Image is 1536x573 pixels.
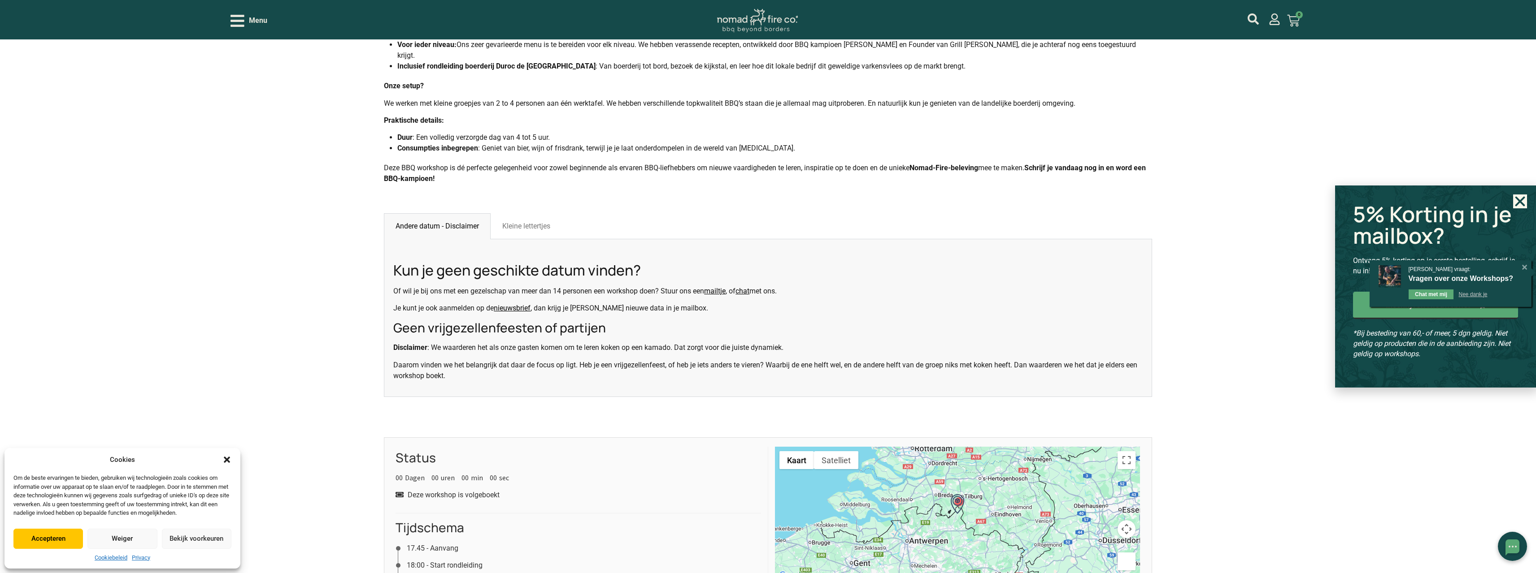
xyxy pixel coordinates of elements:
h3: Geen vrijgezellenfeesten of partijen [393,320,1143,336]
div: Andere datum - Disclaimer [384,213,491,239]
h2: 5% Korting in je mailbox? [1353,203,1518,246]
span: 00 [461,472,469,483]
button: Weergave op volledig scherm aan- of uitzetten [1118,451,1136,469]
p: Daarom vinden we het belangrijk dat daar de focus op ligt. Heb je een vrijgezellenfeest, of heb j... [393,360,1143,381]
a: mijn account [1269,13,1280,25]
button: Bedieningsopties voor de kaartweergave [1118,520,1136,538]
a: 0 [1276,9,1310,32]
li: : Een volledig verzorgde dag van 4 tot 5 uur. [397,132,1139,143]
li: : Geniet van bier, wijn of frisdrank, terwijl je je laat onderdompelen in de wereld van [MEDICAL_... [397,143,1139,154]
a: Close [1513,194,1527,208]
em: *Bij besteding van 60,- of meer, 5 dgn geldig. Niet geldig op producten die in de aanbieding zijn... [1353,329,1510,358]
div: Vragen over onze Workshops? [1408,273,1513,289]
img: Chat uitnodiging [1379,265,1401,288]
p: Je kunt je ook aanmelden op de , dan krijg je [PERSON_NAME] nieuwe data in je mailbox. [393,303,1143,314]
p: Deze workshop is volgeboekt [396,490,761,500]
button: Accepteren [13,529,83,549]
h3: Status [396,450,761,465]
a: Inschrijven Nieuwsbrief [1353,292,1518,319]
a: chat [735,287,749,295]
button: Bekijk voorkeuren [162,529,231,549]
strong: Voor ieder niveau: [397,40,457,49]
li: Ons zeer gevarieerde menu is te bereiden voor elk niveau. We hebben verassende recepten, ontwikke... [397,39,1139,61]
a: mailtje [704,287,726,295]
p: : We waarderen het als onze gasten komen om te leren koken op een kamado. Dat zorgt voor die juis... [393,342,1143,353]
span: min [471,472,483,483]
h2: Kun je geen geschikte datum vinden? [393,262,1143,279]
h3: Tijdschema [396,513,761,535]
div: [PERSON_NAME] vraagt: [1408,265,1513,273]
strong: Duur [397,133,413,142]
div: Open/Close Menu [231,13,267,29]
p: Ontvang 5% korting op je eerste bestelling, schrijf je nu in! [1353,255,1518,276]
div: Chat met mij [1408,289,1454,300]
span: uren [441,472,455,483]
p: 17.45 - Aanvang [396,540,761,557]
p: We werken met kleine groepjes van 2 to 4 personen aan één werktafel. We hebben verschillende topk... [384,98,1152,109]
img: Nomad Logo [717,9,798,33]
span: 00 [396,472,403,483]
span: 00 [490,472,497,483]
span: Dagen [405,472,425,483]
strong: Onze setup? [384,82,424,90]
div: Om de beste ervaringen te bieden, gebruiken wij technologieën zoals cookies om informatie over uw... [13,474,231,517]
strong: Disclaimer [393,343,427,352]
p: Of wil je bij ons met een gezelschap van meer dan 14 personen een workshop doen? Stuur ons een , ... [393,286,1143,297]
div: Cookies [110,455,135,465]
div: Nee dank je [1456,289,1489,300]
li: : Van boerderij tot bord, bezoek de kijkstal, en leer hoe dit lokale bedrijf dit geweldige varken... [397,61,1139,72]
div: Dialog sluiten [222,455,231,464]
button: Stratenkaart tonen [779,451,814,469]
a: Cookiebeleid [95,553,127,562]
a: Privacy [132,553,150,562]
span: Menu [249,15,267,26]
div: Kleine lettertjes [491,213,562,239]
p: Deze BBQ workshop is dé perfecte gelegenheid voor zowel beginnende als ervaren BBQ-liefhebbers om... [384,163,1152,184]
strong: Inclusief rondleiding boerderij Duroc de [GEOGRAPHIC_DATA] [397,62,596,70]
strong: Consumpties inbegrepen [397,144,478,152]
span: 00 [431,472,439,483]
strong: Praktische details: [384,116,444,125]
strong: Nomad-Fire-beleving [909,164,978,172]
button: Sleep Pegman de kaart op om Street View te openen [1118,552,1136,570]
a: nieuwsbrief [494,304,531,312]
span: 0 [1296,11,1303,18]
a: mijn account [1248,13,1259,25]
button: Weiger [87,529,157,549]
div: Uitnodiging knop [1370,260,1536,314]
span: sec [499,472,509,483]
button: Satellietbeelden tonen [814,451,858,469]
